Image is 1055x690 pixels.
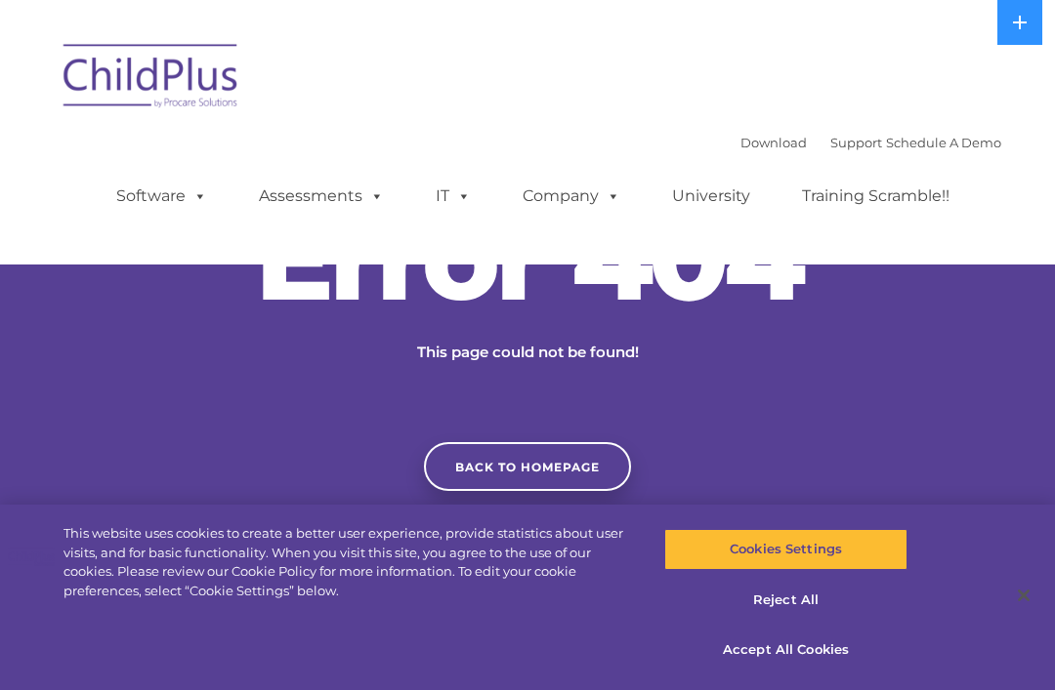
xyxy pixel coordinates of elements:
div: This website uses cookies to create a better user experience, provide statistics about user visit... [63,524,633,600]
button: Cookies Settings [664,529,907,570]
a: Company [503,177,640,216]
a: Download [740,135,807,150]
button: Reject All [664,580,907,621]
button: Accept All Cookies [664,629,907,670]
a: Back to homepage [424,442,631,491]
img: ChildPlus by Procare Solutions [54,30,249,128]
a: IT [416,177,490,216]
h2: Error 404 [234,199,821,316]
a: Software [97,177,227,216]
button: Close [1002,574,1045,617]
a: Assessments [239,177,403,216]
a: Support [830,135,882,150]
p: This page could not be found! [322,341,733,364]
font: | [740,135,1001,150]
a: Schedule A Demo [886,135,1001,150]
a: Training Scramble!! [782,177,969,216]
a: University [653,177,770,216]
